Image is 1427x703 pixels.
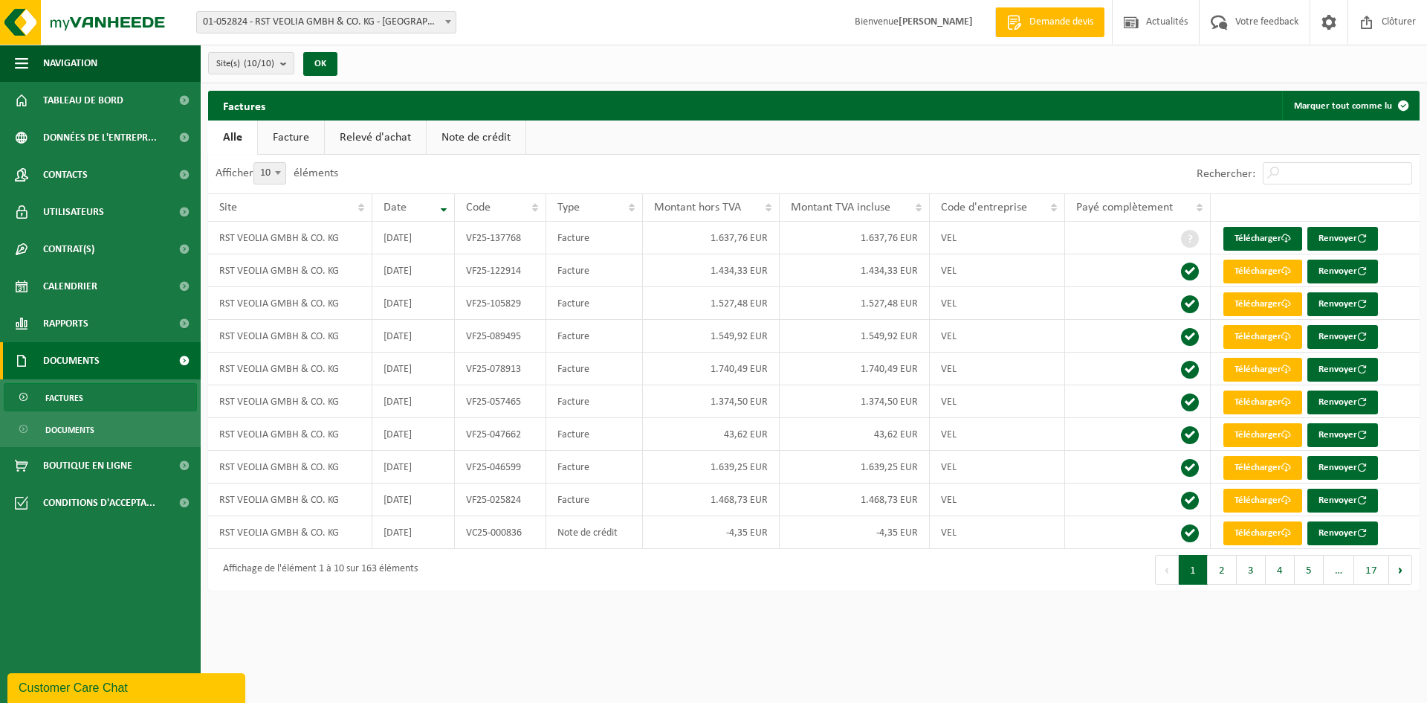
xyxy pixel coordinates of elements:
span: 10 [254,163,285,184]
td: [DATE] [372,516,455,549]
td: VEL [930,418,1064,451]
td: VEL [930,451,1064,484]
span: Données de l'entrepr... [43,119,157,156]
td: VEL [930,385,1064,418]
td: 1.549,92 EUR [643,320,780,353]
td: VF25-105829 [455,287,546,320]
td: RST VEOLIA GMBH & CO. KG [208,484,372,516]
button: Renvoyer [1307,391,1378,414]
span: … [1324,555,1354,585]
td: -4,35 EUR [643,516,780,549]
span: Type [557,202,580,214]
span: Documents [43,342,100,379]
td: [DATE] [372,287,455,320]
button: 4 [1266,555,1295,585]
button: Previous [1155,555,1179,585]
button: 17 [1354,555,1389,585]
label: Rechercher: [1197,168,1255,180]
span: Factures [45,384,83,412]
button: Site(s)(10/10) [208,52,294,74]
td: RST VEOLIA GMBH & CO. KG [208,287,372,320]
span: 10 [253,162,286,184]
span: Site [219,202,237,214]
span: Demande devis [1026,15,1097,30]
td: Facture [546,484,643,516]
td: 1.637,76 EUR [780,222,931,254]
td: [DATE] [372,222,455,254]
a: Télécharger [1223,325,1302,349]
td: 1.639,25 EUR [780,451,931,484]
h2: Factures [208,91,280,120]
td: 1.639,25 EUR [643,451,780,484]
td: VF25-078913 [455,353,546,385]
button: Renvoyer [1307,227,1378,251]
a: Télécharger [1223,358,1302,382]
button: Next [1389,555,1412,585]
td: VF25-046599 [455,451,546,484]
td: Facture [546,385,643,418]
button: Renvoyer [1307,292,1378,316]
span: Date [384,202,407,214]
td: VEL [930,287,1064,320]
span: Contacts [43,156,88,193]
td: RST VEOLIA GMBH & CO. KG [208,418,372,451]
td: [DATE] [372,484,455,516]
a: Note de crédit [427,121,525,155]
a: Télécharger [1223,292,1302,316]
a: Télécharger [1223,227,1302,251]
td: 43,62 EUR [780,418,931,451]
a: Télécharger [1223,456,1302,480]
td: 1.740,49 EUR [780,353,931,385]
td: [DATE] [372,353,455,385]
span: Code [466,202,491,214]
count: (10/10) [244,59,274,68]
iframe: chat widget [7,670,248,703]
a: Demande devis [995,7,1104,37]
button: 1 [1179,555,1208,585]
td: 1.527,48 EUR [780,287,931,320]
button: 3 [1237,555,1266,585]
td: Facture [546,320,643,353]
td: VEL [930,484,1064,516]
td: VEL [930,353,1064,385]
span: 01-052824 - RST VEOLIA GMBH & CO. KG - HERRENBERG [196,11,456,33]
td: -4,35 EUR [780,516,931,549]
td: Note de crédit [546,516,643,549]
button: Renvoyer [1307,260,1378,283]
td: RST VEOLIA GMBH & CO. KG [208,222,372,254]
td: [DATE] [372,320,455,353]
td: VF25-047662 [455,418,546,451]
td: Facture [546,418,643,451]
label: Afficher éléments [216,167,338,179]
td: VF25-089495 [455,320,546,353]
span: Documents [45,416,94,444]
span: Montant hors TVA [654,202,741,214]
a: Facture [258,121,324,155]
td: 1.374,50 EUR [643,385,780,418]
td: RST VEOLIA GMBH & CO. KG [208,451,372,484]
td: RST VEOLIA GMBH & CO. KG [208,353,372,385]
button: Renvoyer [1307,423,1378,447]
td: 1.527,48 EUR [643,287,780,320]
td: Facture [546,287,643,320]
a: Factures [4,383,197,411]
td: 1.549,92 EUR [780,320,931,353]
td: VEL [930,222,1064,254]
a: Télécharger [1223,521,1302,545]
td: [DATE] [372,451,455,484]
td: Facture [546,353,643,385]
td: 1.468,73 EUR [643,484,780,516]
td: 43,62 EUR [643,418,780,451]
span: Boutique en ligne [43,447,132,484]
td: VF25-025824 [455,484,546,516]
td: VEL [930,516,1064,549]
span: Montant TVA incluse [791,202,890,214]
span: Contrat(s) [43,231,94,268]
button: Marquer tout comme lu [1282,91,1418,121]
strong: [PERSON_NAME] [899,16,973,28]
span: Site(s) [216,53,274,75]
td: VEL [930,254,1064,287]
td: RST VEOLIA GMBH & CO. KG [208,254,372,287]
span: Navigation [43,45,97,82]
